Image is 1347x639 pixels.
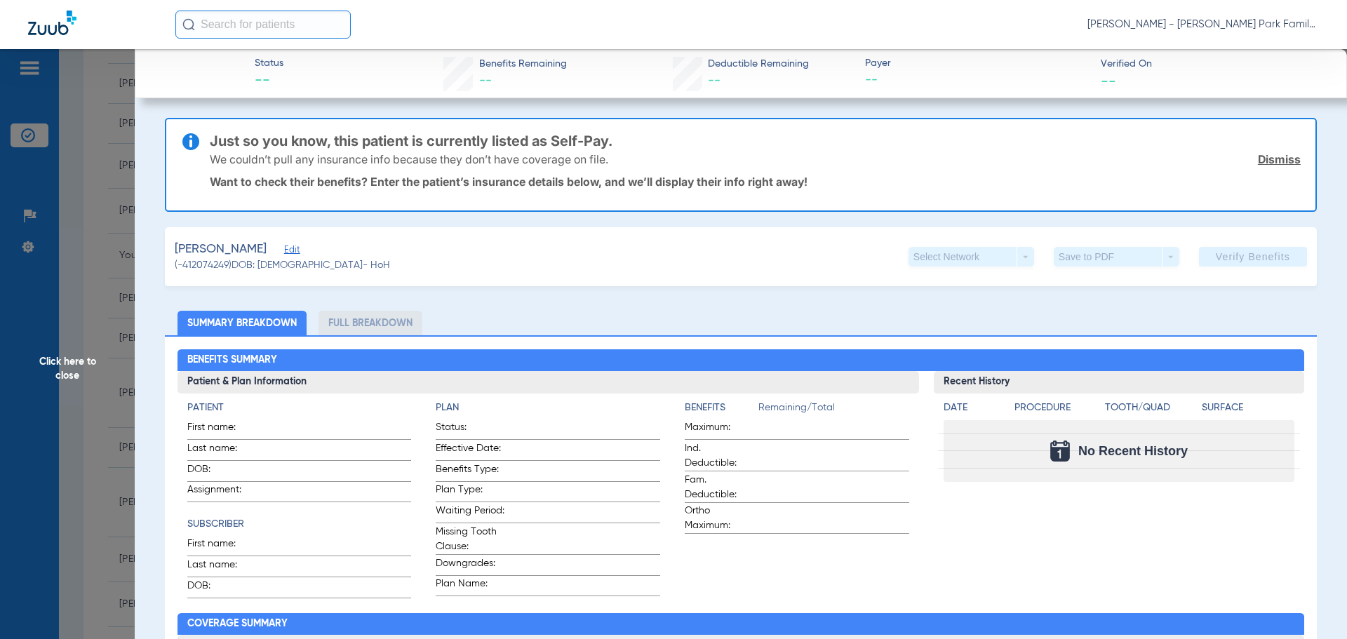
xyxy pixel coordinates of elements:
span: Assignment: [187,483,256,502]
app-breakdown-title: Tooth/Quad [1105,401,1198,420]
p: Want to check their benefits? Enter the patient’s insurance details below, and we’ll display thei... [210,175,1301,189]
span: Downgrades: [436,556,504,575]
img: Search Icon [182,18,195,31]
span: Benefits Type: [436,462,504,481]
h4: Patient [187,401,412,415]
span: (-412074249) DOB: [DEMOGRAPHIC_DATA] - HoH [175,258,390,273]
span: Ind. Deductible: [685,441,753,471]
h4: Subscriber [187,517,412,532]
span: -- [479,74,492,87]
h4: Procedure [1014,401,1100,415]
span: Waiting Period: [436,504,504,523]
h4: Benefits [685,401,758,415]
span: Last name: [187,441,256,460]
span: Remaining/Total [758,401,909,420]
span: Effective Date: [436,441,504,460]
span: First name: [187,420,256,439]
span: Maximum: [685,420,753,439]
span: Ortho Maximum: [685,504,753,533]
h3: Patient & Plan Information [177,371,919,394]
span: DOB: [187,579,256,598]
img: Calendar [1050,440,1070,462]
span: Last name: [187,558,256,577]
span: DOB: [187,462,256,481]
app-breakdown-title: Surface [1202,401,1294,420]
h2: Coverage Summary [177,613,1305,635]
span: Missing Tooth Clause: [436,525,504,554]
h4: Surface [1202,401,1294,415]
span: Fam. Deductible: [685,473,753,502]
li: Full Breakdown [319,311,422,335]
span: Plan Name: [436,577,504,596]
span: [PERSON_NAME] [175,241,267,258]
span: Benefits Remaining [479,57,567,72]
span: Payer [865,56,1089,71]
p: We couldn’t pull any insurance info because they don’t have coverage on file. [210,152,608,166]
li: Summary Breakdown [177,311,307,335]
h4: Date [944,401,1003,415]
span: Deductible Remaining [708,57,809,72]
img: Zuub Logo [28,11,76,35]
span: -- [708,74,721,87]
span: First name: [187,537,256,556]
h4: Tooth/Quad [1105,401,1198,415]
h3: Recent History [934,371,1305,394]
app-breakdown-title: Date [944,401,1003,420]
span: Edit [284,245,297,258]
h3: Just so you know, this patient is currently listed as Self-Pay. [210,134,1301,148]
h4: Plan [436,401,660,415]
span: -- [1101,73,1116,88]
a: Dismiss [1258,152,1301,166]
app-breakdown-title: Procedure [1014,401,1100,420]
app-breakdown-title: Benefits [685,401,758,420]
img: info-icon [182,133,199,150]
span: -- [865,72,1089,89]
span: No Recent History [1078,444,1188,458]
span: Status: [436,420,504,439]
span: Status [255,56,283,71]
span: [PERSON_NAME] - [PERSON_NAME] Park Family Dentistry [1087,18,1319,32]
h2: Benefits Summary [177,349,1305,372]
span: -- [255,72,283,91]
span: Plan Type: [436,483,504,502]
input: Search for patients [175,11,351,39]
span: Verified On [1101,57,1325,72]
